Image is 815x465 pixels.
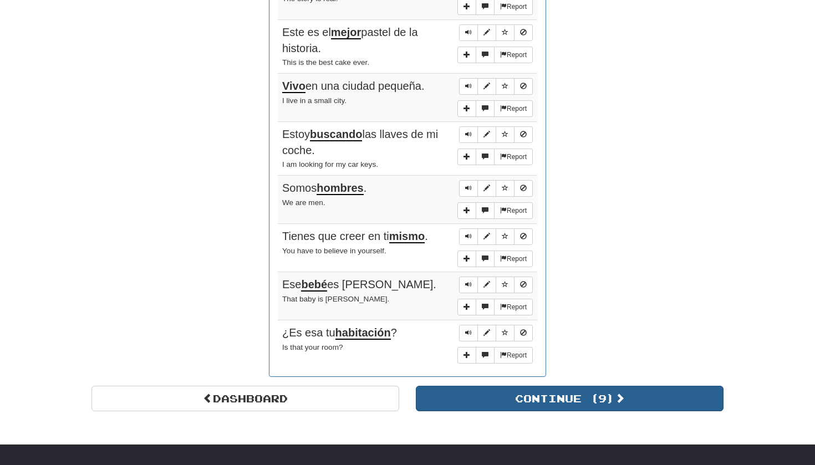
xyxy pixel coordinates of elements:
[91,386,399,411] a: Dashboard
[457,47,533,63] div: More sentence controls
[282,182,366,195] span: Somos .
[477,325,496,341] button: Edit sentence
[496,277,515,293] button: Toggle favorite
[301,278,327,292] u: bebé
[457,202,533,219] div: More sentence controls
[335,326,391,340] u: habitación
[459,228,478,245] button: Play sentence audio
[494,347,533,364] button: Report
[457,149,533,165] div: More sentence controls
[459,24,478,41] button: Play sentence audio
[514,126,533,143] button: Toggle ignore
[457,299,533,315] div: More sentence controls
[389,230,425,243] u: mismo
[459,126,533,143] div: Sentence controls
[514,78,533,95] button: Toggle ignore
[459,78,533,95] div: Sentence controls
[457,47,476,63] button: Add sentence to collection
[459,78,478,95] button: Play sentence audio
[282,80,425,93] span: en una ciudad pequeña.
[494,149,533,165] button: Report
[459,180,478,197] button: Play sentence audio
[514,180,533,197] button: Toggle ignore
[494,47,533,63] button: Report
[496,180,515,197] button: Toggle favorite
[457,251,533,267] div: More sentence controls
[282,128,438,156] span: Estoy las llaves de mi coche.
[416,386,724,411] button: Continue (9)
[496,78,515,95] button: Toggle favorite
[310,128,362,141] u: buscando
[459,325,478,341] button: Play sentence audio
[282,343,343,351] small: Is that your room?
[457,251,476,267] button: Add sentence to collection
[477,228,496,245] button: Edit sentence
[477,78,496,95] button: Edit sentence
[282,58,369,67] small: This is the best cake ever.
[477,277,496,293] button: Edit sentence
[494,299,533,315] button: Report
[331,26,361,39] u: mejor
[282,247,386,255] small: You have to believe in yourself.
[282,198,325,207] small: We are men.
[477,126,496,143] button: Edit sentence
[457,202,476,219] button: Add sentence to collection
[514,24,533,41] button: Toggle ignore
[282,278,436,292] span: Ese es [PERSON_NAME].
[317,182,363,195] u: hombres
[494,202,533,219] button: Report
[282,295,389,303] small: That baby is [PERSON_NAME].
[459,277,478,293] button: Play sentence audio
[282,160,378,168] small: I am looking for my car keys.
[282,326,397,340] span: ¿Es esa tu ?
[282,96,347,105] small: I live in a small city.
[457,347,476,364] button: Add sentence to collection
[514,228,533,245] button: Toggle ignore
[494,100,533,117] button: Report
[457,100,533,117] div: More sentence controls
[282,230,428,243] span: Tienes que creer en ti .
[282,80,305,93] u: Vivo
[514,325,533,341] button: Toggle ignore
[457,149,476,165] button: Add sentence to collection
[459,325,533,341] div: Sentence controls
[514,277,533,293] button: Toggle ignore
[459,24,533,41] div: Sentence controls
[459,228,533,245] div: Sentence controls
[496,325,515,341] button: Toggle favorite
[459,126,478,143] button: Play sentence audio
[457,100,476,117] button: Add sentence to collection
[282,26,418,54] span: Este es el pastel de la historia.
[496,126,515,143] button: Toggle favorite
[457,347,533,364] div: More sentence controls
[496,24,515,41] button: Toggle favorite
[477,24,496,41] button: Edit sentence
[496,228,515,245] button: Toggle favorite
[459,180,533,197] div: Sentence controls
[477,180,496,197] button: Edit sentence
[494,251,533,267] button: Report
[457,299,476,315] button: Add sentence to collection
[459,277,533,293] div: Sentence controls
